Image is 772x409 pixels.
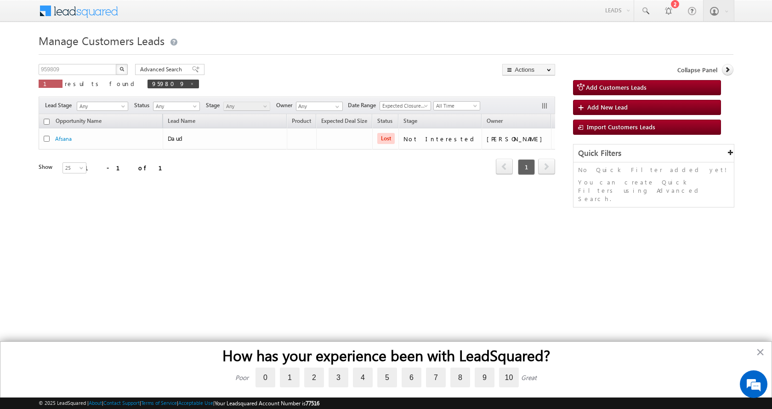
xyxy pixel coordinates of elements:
[499,368,519,387] label: 10
[43,80,58,87] span: 1
[487,117,503,124] span: Owner
[55,135,72,142] a: Afsana
[276,101,296,109] span: Owner
[348,101,380,109] span: Date Range
[353,368,373,387] label: 4
[255,368,275,387] label: 0
[380,102,428,110] span: Expected Closure Date
[140,65,185,74] span: Advanced Search
[39,399,319,408] span: © 2025 LeadSquared | | | | |
[487,135,547,143] div: [PERSON_NAME]
[573,144,734,162] div: Quick Filters
[39,163,55,171] div: Show
[377,133,395,144] span: Lost
[403,117,417,124] span: Stage
[329,368,348,387] label: 3
[280,368,300,387] label: 1
[89,400,102,406] a: About
[296,102,343,111] input: Type to Search
[119,67,124,71] img: Search
[578,166,729,174] p: No Quick Filter added yet!
[586,83,647,91] span: Add Customers Leads
[77,102,125,110] span: Any
[426,368,446,387] label: 7
[45,101,75,109] span: Lead Stage
[377,368,397,387] label: 5
[39,33,165,48] span: Manage Customers Leads
[496,159,513,174] span: prev
[44,119,50,125] input: Check all records
[65,80,138,87] span: results found
[330,102,342,111] a: Show All Items
[403,135,477,143] div: Not Interested
[373,116,397,128] a: Status
[521,373,537,382] div: Great
[235,373,249,382] div: Poor
[168,134,186,142] span: Daud
[19,346,753,364] h2: How has your experience been with LeadSquared?
[63,164,87,172] span: 25
[134,101,153,109] span: Status
[756,345,765,359] button: Close
[141,400,177,406] a: Terms of Service
[178,400,213,406] a: Acceptable Use
[518,159,535,175] span: 1
[103,400,140,406] a: Contact Support
[578,178,729,203] p: You can create Quick Filters using Advanced Search.
[551,115,579,127] span: Actions
[224,102,267,110] span: Any
[85,162,173,173] div: 1 - 1 of 1
[152,80,185,87] span: 959809
[215,400,319,407] span: Your Leadsquared Account Number is
[56,117,102,124] span: Opportunity Name
[450,368,470,387] label: 8
[677,66,717,74] span: Collapse Panel
[321,117,367,124] span: Expected Deal Size
[306,400,319,407] span: 77516
[434,102,477,110] span: All Time
[587,123,655,131] span: Import Customers Leads
[587,103,628,111] span: Add New Lead
[475,368,494,387] label: 9
[304,368,324,387] label: 2
[502,64,555,75] button: Actions
[206,101,223,109] span: Stage
[153,102,197,110] span: Any
[163,116,200,128] span: Lead Name
[292,117,311,124] span: Product
[402,368,421,387] label: 6
[538,159,555,174] span: next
